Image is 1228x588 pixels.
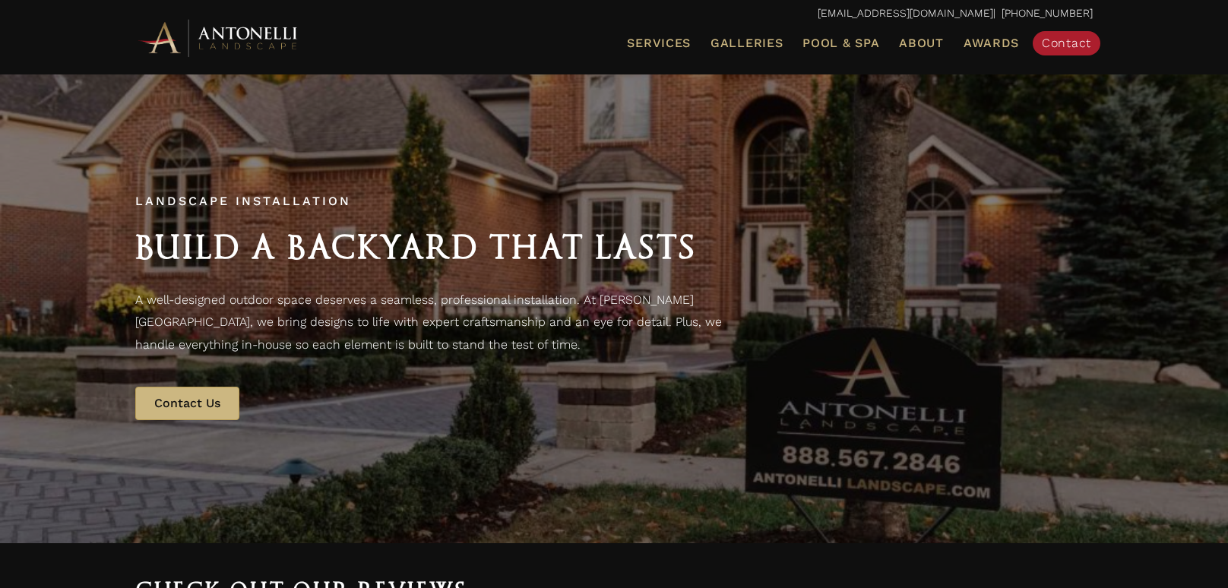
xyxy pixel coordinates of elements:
a: Pool & Spa [796,33,885,53]
span: Pool & Spa [802,36,879,50]
a: Awards [957,33,1025,53]
span: Landscape Installation [135,194,351,208]
a: Services [621,33,697,53]
a: About [893,33,950,53]
a: Contact Us [135,387,239,420]
span: About [899,37,944,49]
span: Services [627,37,691,49]
a: Contact [1033,31,1100,55]
span: Build a Backyard That Lasts [135,228,697,266]
span: Galleries [711,36,783,50]
p: | [PHONE_NUMBER] [135,4,1093,24]
a: Galleries [704,33,789,53]
span: Contact [1042,36,1091,50]
span: Contact Us [154,396,220,410]
img: Antonelli Horizontal Logo [135,17,302,58]
span: Awards [964,36,1019,50]
a: [EMAIL_ADDRESS][DOMAIN_NAME] [818,7,993,19]
p: A well-designed outdoor space deserves a seamless, professional installation. At [PERSON_NAME][GE... [135,289,728,356]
